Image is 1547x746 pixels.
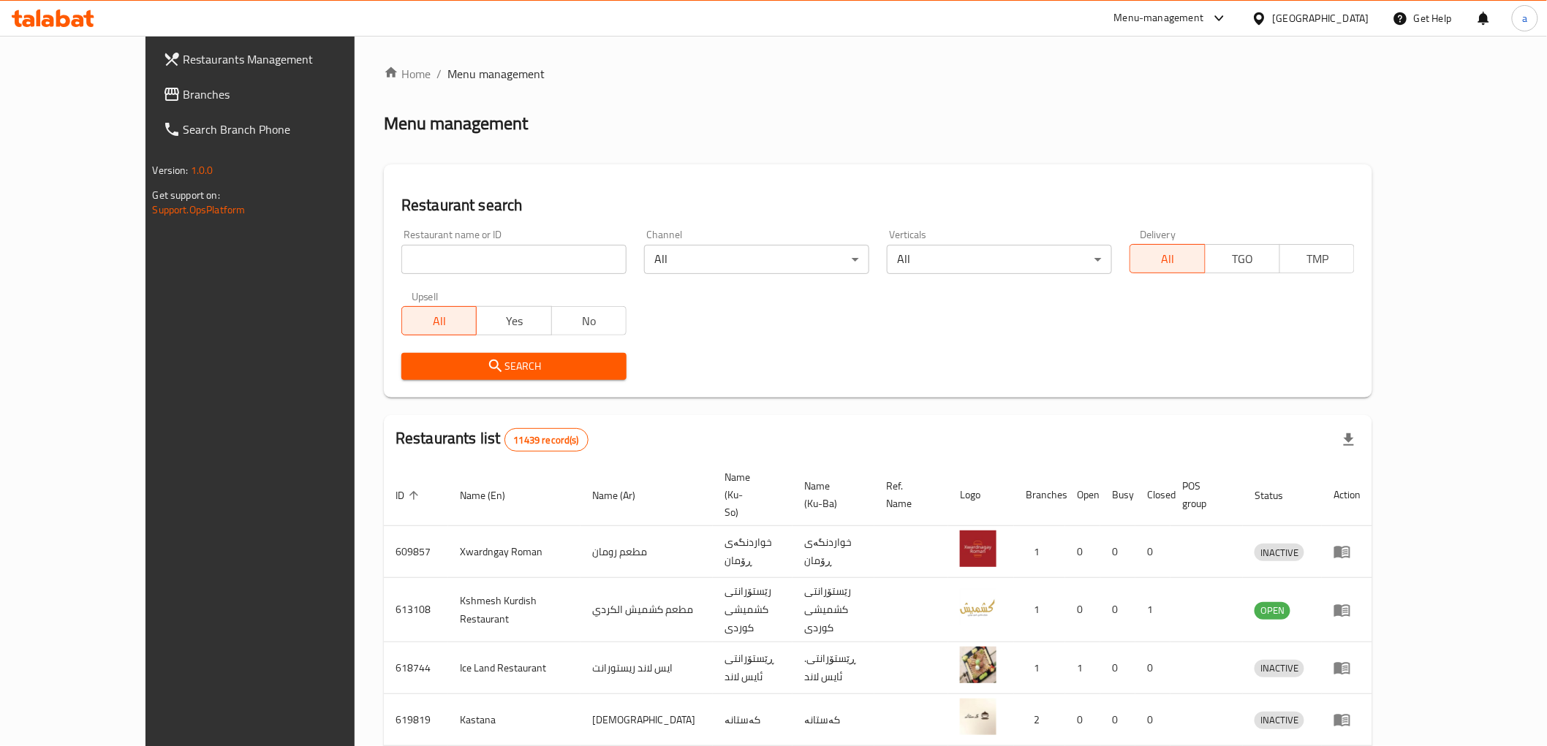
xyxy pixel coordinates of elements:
[713,642,793,694] td: ڕێستۆرانتی ئایس لاند
[153,186,220,205] span: Get support on:
[384,112,528,135] h2: Menu management
[1286,248,1349,270] span: TMP
[436,65,442,83] li: /
[793,526,874,578] td: خواردنگەی ڕۆمان
[1255,544,1304,561] span: INACTIVE
[804,477,857,512] span: Name (Ku-Ba)
[1255,544,1304,561] div: INACTIVE
[1279,244,1355,273] button: TMP
[1014,578,1065,642] td: 1
[448,694,580,746] td: Kastana
[1135,578,1170,642] td: 1
[505,433,588,447] span: 11439 record(s)
[151,112,404,147] a: Search Branch Phone
[1255,487,1302,504] span: Status
[401,245,627,274] input: Search for restaurant name or ID..
[1065,578,1100,642] td: 0
[793,578,874,642] td: رێستۆرانتی کشمیشى كوردى
[1130,244,1205,273] button: All
[1255,602,1290,619] span: OPEN
[1135,526,1170,578] td: 0
[887,245,1112,274] div: All
[448,578,580,642] td: Kshmesh Kurdish Restaurant
[396,427,589,452] h2: Restaurants list
[580,642,713,694] td: ايس لاند ريستورانت
[1322,464,1372,526] th: Action
[448,526,580,578] td: Xwardngay Roman
[1065,464,1100,526] th: Open
[580,526,713,578] td: مطعم رومان
[412,292,439,302] label: Upsell
[184,85,392,103] span: Branches
[1100,694,1135,746] td: 0
[1205,244,1280,273] button: TGO
[1273,10,1369,26] div: [GEOGRAPHIC_DATA]
[725,468,775,521] span: Name (Ku-So)
[153,161,189,180] span: Version:
[1140,229,1176,240] label: Delivery
[1014,694,1065,746] td: 2
[184,121,392,138] span: Search Branch Phone
[483,311,545,332] span: Yes
[960,530,996,567] img: Xwardngay Roman
[476,306,551,335] button: Yes
[1334,543,1361,560] div: Menu
[1334,711,1361,728] div: Menu
[713,694,793,746] td: کەستانە
[413,357,615,376] span: Search
[504,428,589,452] div: Total records count
[153,200,246,219] a: Support.OpsPlatform
[793,642,874,694] td: .ڕێستۆرانتی ئایس لاند
[551,306,627,335] button: No
[1211,248,1274,270] span: TGO
[184,50,392,68] span: Restaurants Management
[408,311,471,332] span: All
[1135,464,1170,526] th: Closed
[396,487,423,504] span: ID
[1065,642,1100,694] td: 1
[960,589,996,625] img: Kshmesh Kurdish Restaurant
[1136,248,1199,270] span: All
[1255,602,1290,620] div: OPEN
[401,194,1355,216] h2: Restaurant search
[1014,642,1065,694] td: 1
[384,65,431,83] a: Home
[384,694,448,746] td: 619819
[713,578,793,642] td: رێستۆرانتی کشمیشى كوردى
[1014,526,1065,578] td: 1
[644,245,869,274] div: All
[592,487,654,504] span: Name (Ar)
[948,464,1014,526] th: Logo
[1065,526,1100,578] td: 0
[460,487,524,504] span: Name (En)
[1100,642,1135,694] td: 0
[1014,464,1065,526] th: Branches
[447,65,545,83] span: Menu management
[1100,464,1135,526] th: Busy
[1334,601,1361,619] div: Menu
[580,694,713,746] td: [DEMOGRAPHIC_DATA]
[558,311,621,332] span: No
[401,353,627,380] button: Search
[1135,694,1170,746] td: 0
[1522,10,1527,26] span: a
[1100,578,1135,642] td: 0
[886,477,931,512] span: Ref. Name
[960,699,996,735] img: Kastana
[960,647,996,683] img: Ice Land Restaurant
[1255,660,1304,677] span: INACTIVE
[1100,526,1135,578] td: 0
[448,642,580,694] td: Ice Land Restaurant
[151,77,404,112] a: Branches
[191,161,213,180] span: 1.0.0
[1255,660,1304,677] div: INACTIVE
[580,578,713,642] td: مطعم كشميش الكردي
[151,42,404,77] a: Restaurants Management
[401,306,477,335] button: All
[1255,712,1304,728] span: INACTIVE
[384,578,448,642] td: 613108
[384,65,1372,83] nav: breadcrumb
[1114,9,1204,27] div: Menu-management
[1331,422,1366,457] div: Export file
